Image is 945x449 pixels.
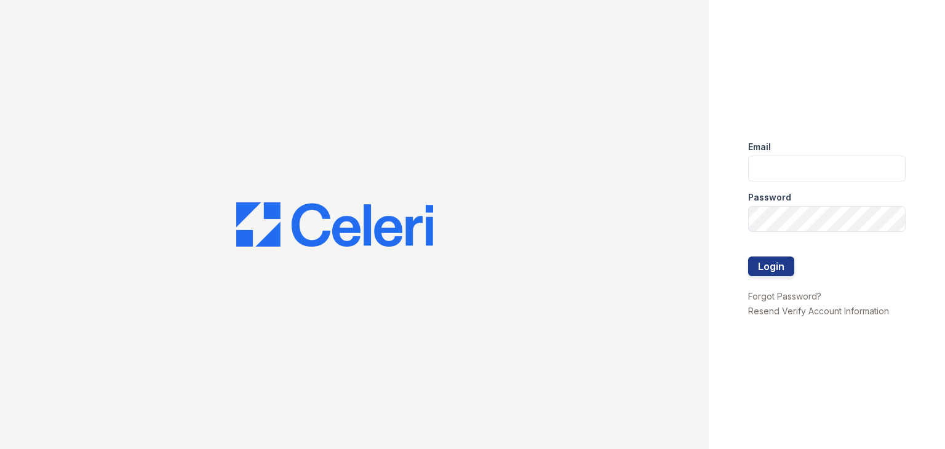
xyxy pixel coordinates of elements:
a: Forgot Password? [748,291,821,301]
button: Login [748,256,794,276]
img: CE_Logo_Blue-a8612792a0a2168367f1c8372b55b34899dd931a85d93a1a3d3e32e68fde9ad4.png [236,202,433,247]
a: Resend Verify Account Information [748,306,889,316]
label: Email [748,141,771,153]
label: Password [748,191,791,204]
